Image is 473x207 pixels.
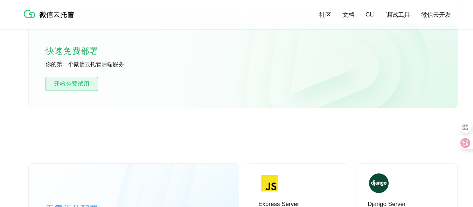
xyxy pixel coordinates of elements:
p: 快速免费部署 [46,44,116,58]
a: 微信云托管 [22,16,78,22]
a: 微信云开发 [421,11,451,19]
img: 微信云托管 [22,7,78,21]
a: 社区 [319,11,331,19]
a: 调试工具 [386,11,410,19]
a: CLI [366,11,375,18]
a: 文档 [342,11,354,19]
p: 你的第一个微信云托管后端服务 [46,61,151,69]
span: 开始免费试用 [46,80,98,88]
